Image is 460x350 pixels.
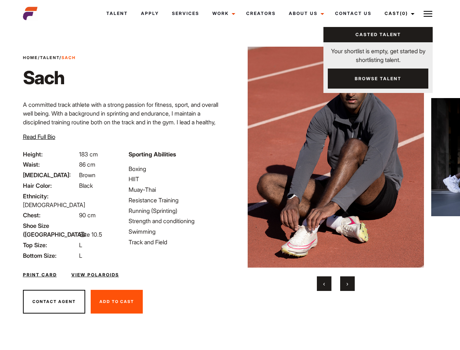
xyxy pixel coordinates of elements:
[400,11,408,16] span: (0)
[23,171,78,179] span: [MEDICAL_DATA]:
[323,27,433,42] a: Casted Talent
[79,151,98,158] span: 183 cm
[328,69,428,89] a: Browse Talent
[99,299,134,304] span: Add To Cast
[23,100,226,144] p: A committed track athlete with a strong passion for fitness, sport, and overall well being. With ...
[23,133,55,140] span: Read Full Bio
[23,251,78,260] span: Bottom Size:
[79,211,96,219] span: 90 cm
[129,175,225,183] li: HIIT
[23,132,55,141] button: Read Full Bio
[129,238,225,246] li: Track and Field
[71,272,119,278] a: View Polaroids
[62,55,76,60] strong: Sach
[79,252,82,259] span: L
[23,150,78,159] span: Height:
[23,181,78,190] span: Hair Color:
[79,182,93,189] span: Black
[165,4,206,23] a: Services
[129,217,225,225] li: Strength and conditioning
[206,4,240,23] a: Work
[23,290,85,314] button: Contact Agent
[134,4,165,23] a: Apply
[378,4,419,23] a: Cast(0)
[240,4,282,23] a: Creators
[23,241,78,249] span: Top Size:
[23,192,78,201] span: Ethnicity:
[129,227,225,236] li: Swimming
[129,164,225,173] li: Boxing
[323,42,433,64] p: Your shortlist is empty, get started by shortlisting talent.
[323,280,325,287] span: Previous
[79,231,102,238] span: Size 10.5
[79,171,95,179] span: Brown
[40,55,59,60] a: Talent
[79,161,95,168] span: 86 cm
[129,206,225,215] li: Running (Sprinting)
[282,4,329,23] a: About Us
[129,151,176,158] strong: Sporting Abilities
[23,201,85,209] span: [DEMOGRAPHIC_DATA]
[129,185,225,194] li: Muay-Thai
[79,241,82,249] span: L
[346,280,348,287] span: Next
[23,221,78,239] span: Shoe Size ([GEOGRAPHIC_DATA]):
[23,160,78,169] span: Waist:
[23,211,78,219] span: Chest:
[23,55,38,60] a: Home
[129,196,225,205] li: Resistance Training
[23,67,76,89] h1: Sach
[23,55,76,61] span: / /
[91,290,143,314] button: Add To Cast
[329,4,378,23] a: Contact Us
[23,6,38,21] img: cropped-aefm-brand-fav-22-square.png
[100,4,134,23] a: Talent
[23,272,57,278] a: Print Card
[424,9,432,18] img: Burger icon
